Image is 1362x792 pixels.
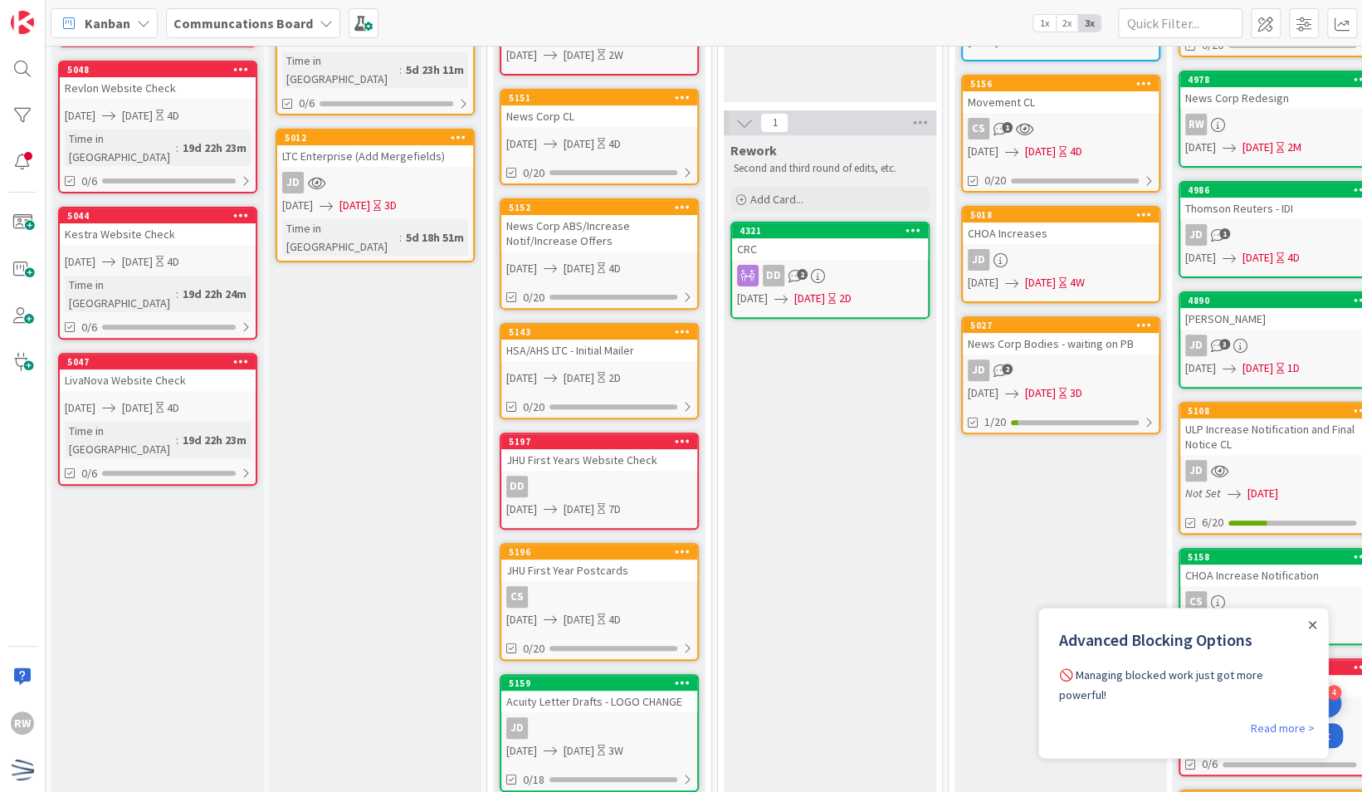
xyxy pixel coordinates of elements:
span: : [399,228,402,247]
div: DD [732,265,928,286]
div: CS [506,586,528,608]
span: [DATE] [564,260,594,277]
div: 5018CHOA Increases [963,208,1159,244]
span: [DATE] [506,742,537,760]
div: 4D [608,611,621,628]
span: [DATE] [1025,384,1056,402]
span: : [176,431,178,449]
span: 1 [760,113,788,133]
div: 4321 [732,223,928,238]
div: 4D [167,399,179,417]
div: RW [1185,114,1207,135]
div: JD [1185,224,1207,246]
div: 5027News Corp Bodies - waiting on PB [963,318,1159,354]
span: [DATE] [65,107,95,125]
div: JD [1185,335,1207,356]
a: 5012LTC Enterprise (Add Mergefields)JD[DATE][DATE]3DTime in [GEOGRAPHIC_DATA]:5d 18h 51m [276,129,475,262]
a: 5048Revlon Website Check[DATE][DATE]4DTime in [GEOGRAPHIC_DATA]:19d 22h 23m0/6 [58,61,257,193]
div: JD [968,249,989,271]
span: [DATE] [1025,274,1056,291]
div: 5196JHU First Year Postcards [501,545,697,581]
div: 5027 [970,320,1159,331]
span: [DATE] [1242,249,1273,266]
span: 0/6 [81,319,97,336]
div: 5143 [501,325,697,340]
span: [DATE] [339,197,370,214]
span: [DATE] [122,253,153,271]
span: 0/6 [1202,755,1218,773]
div: JD [963,249,1159,271]
div: 5197 [501,434,697,449]
a: 5152News Corp ABS/Increase Notif/Increase Offers[DATE][DATE]4D0/20 [500,198,699,310]
span: 2x [1056,15,1078,32]
span: 0/20 [523,640,544,658]
div: 5012LTC Enterprise (Add Mergefields) [277,130,473,167]
span: 0/20 [523,164,544,182]
div: Time in [GEOGRAPHIC_DATA] [65,276,176,312]
div: News Corp ABS/Increase Notif/Increase Offers [501,215,697,252]
div: Kestra Website Check [60,223,256,245]
span: [DATE] [506,611,537,628]
span: 0/20 [984,172,1006,189]
span: [DATE] [968,384,998,402]
span: [DATE] [1185,249,1216,266]
div: JD [501,717,697,739]
div: 7D [608,501,621,518]
span: [DATE] [506,501,537,518]
div: 5048 [60,62,256,77]
div: Time in [GEOGRAPHIC_DATA] [65,422,176,458]
span: 1/20 [984,413,1006,431]
div: HSA/AHS LTC - Initial Mailer [501,340,697,361]
div: 5159Acuity Letter Drafts - LOGO CHANGE [501,676,697,712]
div: CHOA Increases [963,222,1159,244]
div: 19d 22h 24m [178,285,251,303]
span: [DATE] [506,46,537,64]
span: [DATE] [65,399,95,417]
div: 19d 22h 23m [178,431,251,449]
div: 5152 [509,202,697,213]
div: JD [506,717,528,739]
span: [DATE] [794,290,825,307]
div: 5d 23h 11m [402,61,468,79]
div: 5143 [509,326,697,338]
div: 1D [1287,359,1300,377]
span: [DATE] [564,46,594,64]
span: Add Card... [750,192,803,207]
div: DD [506,476,528,497]
span: 1 [1219,228,1230,239]
div: News Corp CL [501,105,697,127]
div: 5151News Corp CL [501,90,697,127]
div: 5018 [970,209,1159,221]
span: 2 [797,269,808,280]
a: 5197JHU First Years Website CheckDD[DATE][DATE]7D [500,433,699,530]
span: : [399,61,402,79]
div: Time in [GEOGRAPHIC_DATA] [282,219,399,256]
div: Acuity Letter Drafts - LOGO CHANGE [501,691,697,712]
span: [DATE] [1242,359,1273,377]
span: : [176,285,178,303]
div: 5143HSA/AHS LTC - Initial Mailer [501,325,697,361]
img: avatar [11,758,34,781]
div: 5012 [285,132,473,144]
a: 5047LivaNova Website Check[DATE][DATE]4DTime in [GEOGRAPHIC_DATA]:19d 22h 23m0/6 [58,353,257,486]
div: 5159 [509,677,697,689]
div: 5196 [509,546,697,558]
span: [DATE] [968,274,998,291]
a: 5018CHOA IncreasesJD[DATE][DATE]4W [961,206,1160,303]
div: 2W [608,46,623,64]
div: LTC Enterprise (Add Mergefields) [277,145,473,167]
div: 5156 [963,76,1159,91]
div: 2M [1287,139,1301,156]
span: [DATE] [1242,139,1273,156]
div: CS [1185,591,1207,613]
div: JHU First Years Website Check [501,449,697,471]
div: 5047 [67,356,256,368]
div: 5d 18h 51m [402,228,468,247]
div: 4D [1287,249,1300,266]
div: DD [501,476,697,497]
a: 5159Acuity Letter Drafts - LOGO CHANGEJD[DATE][DATE]3W0/18 [500,674,699,792]
div: CS [963,118,1159,139]
div: Revlon Website Check [60,77,256,99]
